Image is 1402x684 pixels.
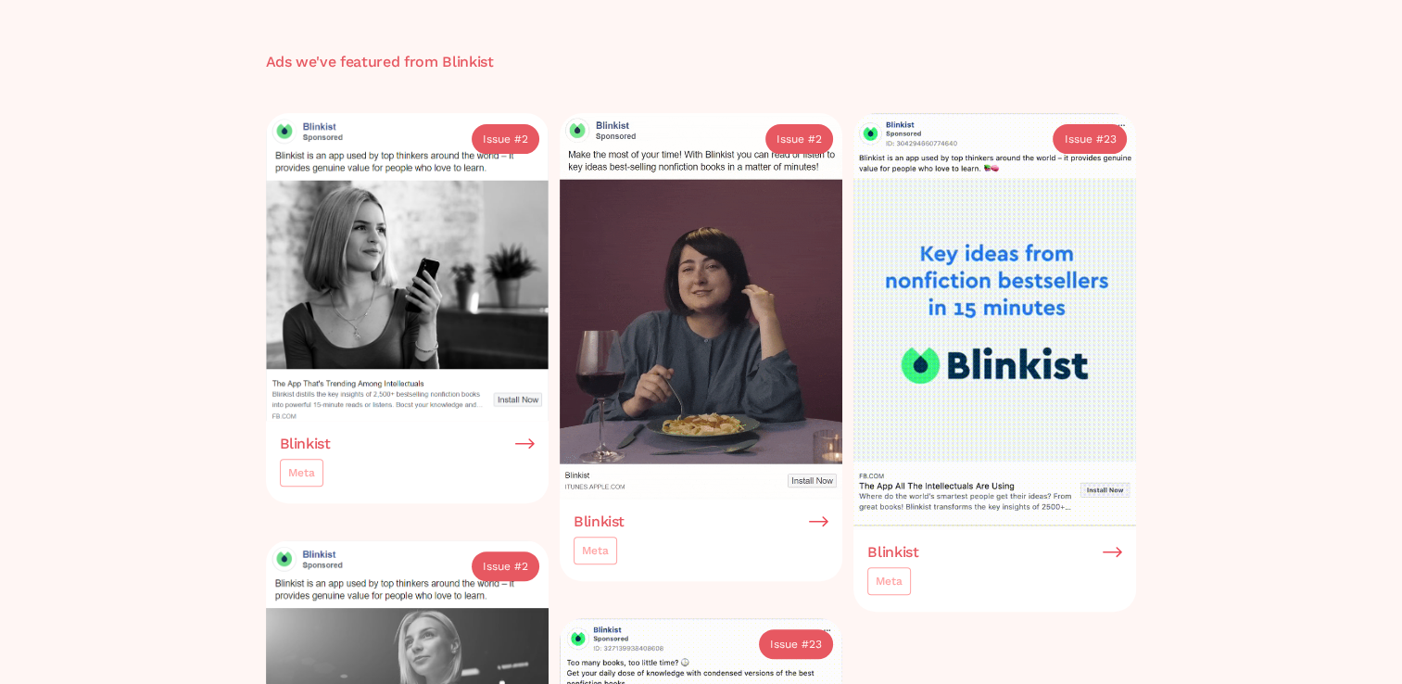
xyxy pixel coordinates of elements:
a: Meta [574,537,617,564]
div: Issue # [777,130,815,148]
div: Meta [876,572,903,590]
h3: Blinkist [574,513,625,530]
div: 23 [1103,130,1116,148]
h3: Blinkist [280,436,331,452]
a: Blinkist [574,513,828,530]
a: Blinkist [280,436,535,452]
div: Issue # [483,557,522,576]
div: Issue # [770,635,809,653]
div: 2 [522,130,528,148]
a: Blinkist [867,544,1122,561]
a: Issue #2 [472,551,539,581]
a: Meta [867,567,911,595]
img: Blinkist [560,113,842,499]
h3: Blinkist [867,544,918,561]
a: Issue #23 [1053,124,1127,154]
div: 2 [815,130,822,148]
a: Issue #2 [765,124,833,154]
div: 23 [809,635,822,653]
div: Meta [582,541,609,560]
img: Blinkist [853,113,1136,529]
img: Blinkist [266,113,549,421]
h3: Blinkist [442,54,493,70]
div: Issue # [483,130,522,148]
a: Issue #2 [472,124,539,154]
h3: Ads we've featured from [266,54,443,70]
div: Meta [288,463,315,482]
div: Issue # [1064,130,1103,148]
div: 2 [522,557,528,576]
a: Issue #23 [759,629,833,659]
a: Meta [280,459,323,487]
